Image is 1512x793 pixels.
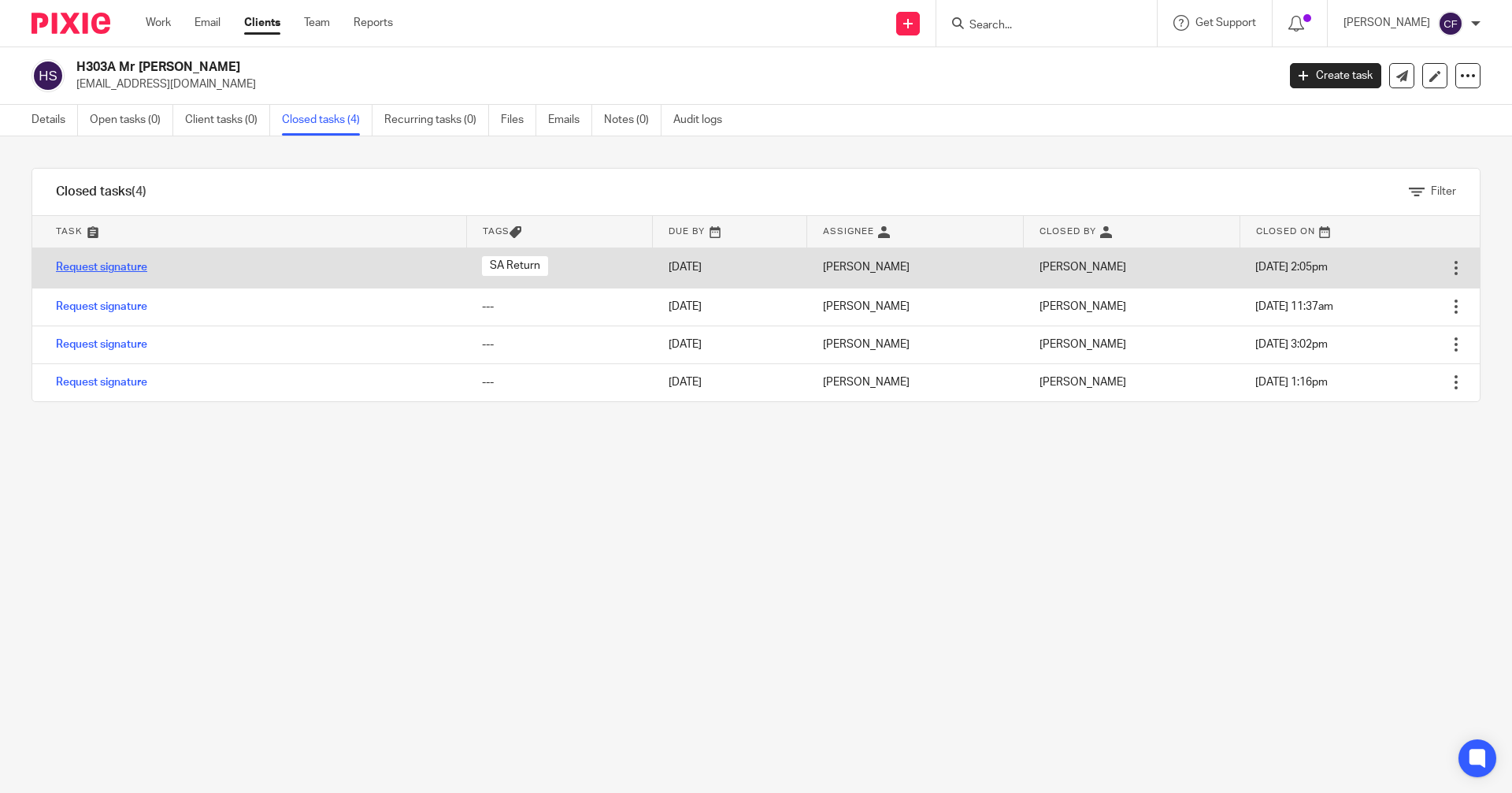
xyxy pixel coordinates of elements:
a: Audit logs [673,105,734,136]
a: Notes (0) [604,105,661,136]
a: Recurring tasks (0) [384,105,489,136]
div: --- [482,337,636,352]
a: Reports [354,15,393,31]
p: [PERSON_NAME] [1343,15,1430,31]
a: Create task [1290,63,1381,88]
span: [PERSON_NAME] [1039,377,1126,388]
p: [EMAIL_ADDRESS][DOMAIN_NAME] [76,76,1266,92]
a: Client tasks (0) [185,105,270,136]
th: Tags [466,216,652,248]
img: svg%3E [1438,11,1463,36]
a: Request signature [56,339,147,350]
input: Search [968,19,1110,33]
td: [PERSON_NAME] [807,326,1024,363]
span: [PERSON_NAME] [1039,262,1126,273]
td: [PERSON_NAME] [807,363,1024,401]
a: Email [195,15,220,31]
span: [DATE] 3:02pm [1255,339,1328,350]
a: Open tasks (0) [90,105,173,136]
td: [PERSON_NAME] [807,288,1024,326]
td: [DATE] [653,248,807,288]
span: SA Return [482,256,548,276]
a: Files [501,105,536,136]
a: Work [146,15,171,31]
span: [DATE] 1:16pm [1255,377,1328,388]
a: Closed tasks (4) [282,105,372,136]
span: [DATE] 11:37am [1255,301,1333,312]
span: Get Support [1195,17,1256,28]
td: [DATE] [653,326,807,363]
h2: H303A Mr [PERSON_NAME] [76,59,1028,76]
a: Emails [548,105,592,136]
div: --- [482,374,636,390]
a: Request signature [56,301,147,312]
a: Request signature [56,377,147,388]
span: Filter [1431,186,1456,197]
img: Pixie [31,13,110,34]
a: Request signature [56,262,147,273]
td: [DATE] [653,288,807,326]
span: (4) [132,185,146,198]
div: --- [482,299,636,315]
span: [PERSON_NAME] [1039,339,1126,350]
a: Team [304,15,330,31]
a: Details [31,105,78,136]
span: [PERSON_NAME] [1039,301,1126,312]
span: [DATE] 2:05pm [1255,262,1328,273]
img: svg%3E [31,59,65,92]
a: Clients [244,15,280,31]
h1: Closed tasks [56,184,146,200]
td: [DATE] [653,363,807,401]
td: [PERSON_NAME] [807,248,1024,288]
